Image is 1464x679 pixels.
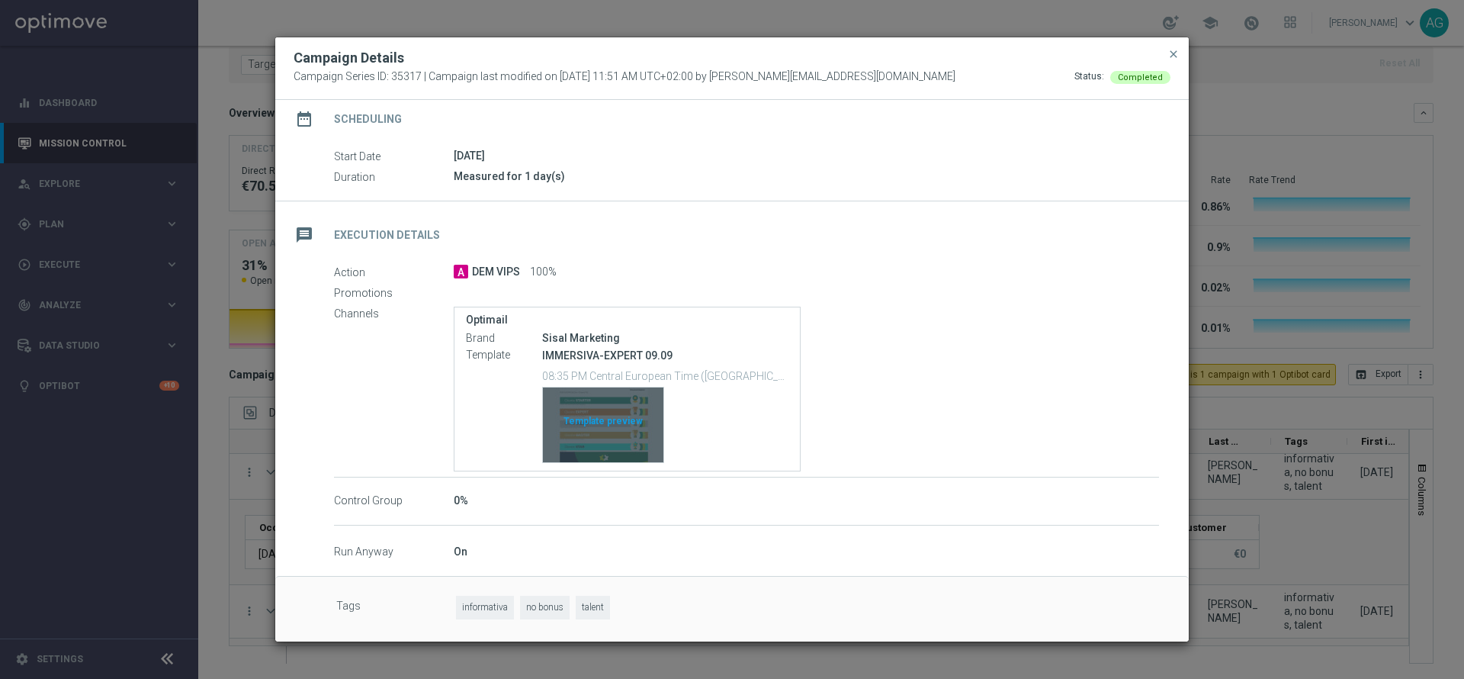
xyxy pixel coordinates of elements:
[542,330,788,346] div: Sisal Marketing
[542,368,788,383] p: 08:35 PM Central European Time (Berlin) (UTC +02:00)
[1074,70,1104,84] div: Status:
[334,228,440,243] h2: Execution Details
[454,148,1159,163] div: [DATE]
[334,286,454,300] label: Promotions
[454,493,1159,508] div: 0%
[472,265,520,279] span: DEM VIPS
[1118,72,1163,82] span: Completed
[530,265,557,279] span: 100%
[454,544,1159,559] div: On
[334,265,454,279] label: Action
[1110,70,1170,82] colored-tag: Completed
[543,388,663,462] div: Template preview
[334,307,454,320] label: Channels
[294,70,955,84] span: Campaign Series ID: 35317 | Campaign last modified on [DATE] 11:51 AM UTC+02:00 by [PERSON_NAME][...
[1167,48,1180,60] span: close
[454,169,1159,184] div: Measured for 1 day(s)
[294,49,404,67] h2: Campaign Details
[542,349,788,362] p: IMMERSIVA-EXPERT 09.09
[520,596,570,619] span: no bonus
[334,112,402,127] h2: Scheduling
[336,596,456,619] label: Tags
[334,170,454,184] label: Duration
[466,332,542,346] label: Brand
[542,387,664,463] button: Template preview
[291,105,318,133] i: date_range
[466,349,542,362] label: Template
[334,494,454,508] label: Control Group
[456,596,514,619] span: informativa
[334,545,454,559] label: Run Anyway
[454,265,468,278] span: A
[466,314,788,327] label: Optimail
[291,221,318,249] i: message
[576,596,610,619] span: talent
[334,150,454,163] label: Start Date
